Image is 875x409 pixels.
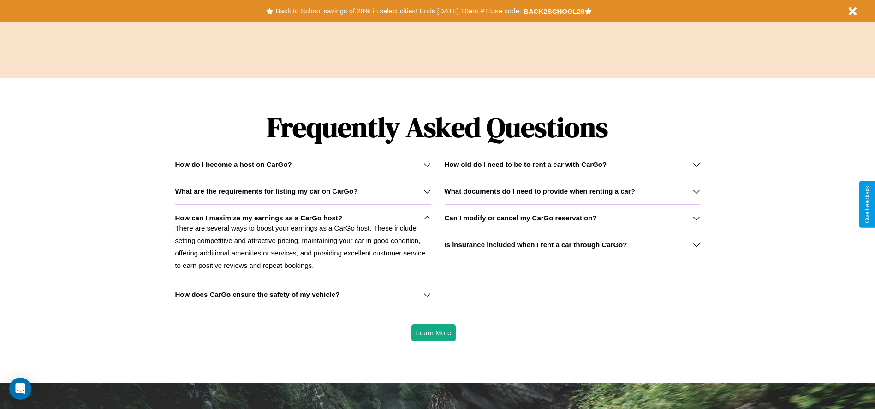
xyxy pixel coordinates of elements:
div: Open Intercom Messenger [9,378,31,400]
h3: What are the requirements for listing my car on CarGo? [175,187,357,195]
h3: How do I become a host on CarGo? [175,160,292,168]
div: Give Feedback [864,186,870,223]
button: Back to School savings of 20% in select cities! Ends [DATE] 10am PT.Use code: [273,5,523,18]
h3: Can I modify or cancel my CarGo reservation? [445,214,597,222]
b: BACK2SCHOOL20 [524,7,585,15]
h3: What documents do I need to provide when renting a car? [445,187,635,195]
button: Learn More [411,324,456,341]
p: There are several ways to boost your earnings as a CarGo host. These include setting competitive ... [175,222,430,272]
h3: How old do I need to be to rent a car with CarGo? [445,160,607,168]
h3: How does CarGo ensure the safety of my vehicle? [175,290,339,298]
h1: Frequently Asked Questions [175,104,700,151]
h3: Is insurance included when I rent a car through CarGo? [445,241,627,249]
h3: How can I maximize my earnings as a CarGo host? [175,214,342,222]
